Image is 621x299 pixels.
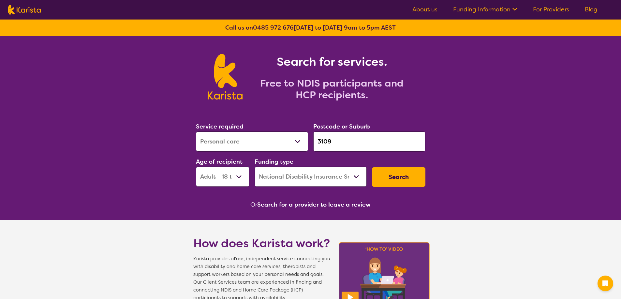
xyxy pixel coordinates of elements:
[313,123,370,130] label: Postcode or Suburb
[372,167,425,187] button: Search
[250,200,257,210] span: Or
[412,6,437,13] a: About us
[8,5,41,15] img: Karista logo
[250,77,413,101] h2: Free to NDIS participants and HCP recipients.
[453,6,517,13] a: Funding Information
[533,6,569,13] a: For Providers
[313,131,425,152] input: Type
[253,24,294,32] a: 0485 972 676
[196,123,244,130] label: Service required
[225,24,396,32] b: Call us on [DATE] to [DATE] 9am to 5pm AEST
[255,158,293,166] label: Funding type
[208,54,243,100] img: Karista logo
[196,158,243,166] label: Age of recipient
[250,54,413,70] h1: Search for services.
[585,6,598,13] a: Blog
[234,256,244,262] b: free
[257,200,371,210] button: Search for a provider to leave a review
[193,236,330,251] h1: How does Karista work?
